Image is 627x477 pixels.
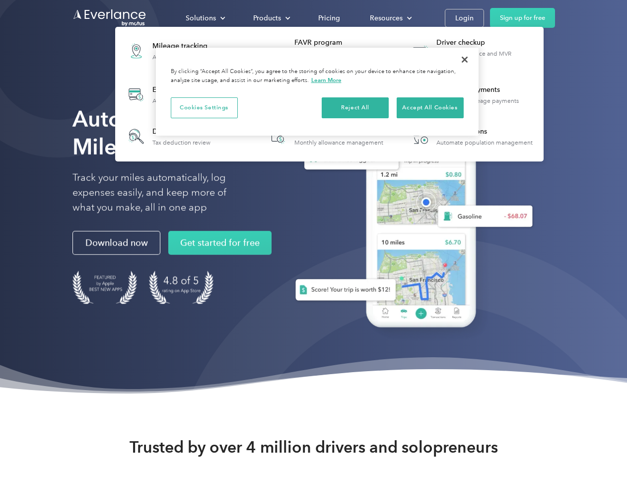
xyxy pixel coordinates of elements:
[176,9,233,27] div: Solutions
[454,49,476,71] button: Close
[370,12,403,24] div: Resources
[152,41,217,51] div: Mileage tracking
[120,77,229,113] a: Expense trackingAutomatic transaction logs
[152,127,210,137] div: Deduction finder
[152,97,224,104] div: Automatic transaction logs
[168,231,272,255] a: Get started for free
[156,48,479,136] div: Cookie banner
[120,33,222,69] a: Mileage trackingAutomatic mileage logs
[72,8,147,27] a: Go to homepage
[186,12,216,24] div: Solutions
[149,271,213,304] img: 4.9 out of 5 stars on the app store
[171,97,238,118] button: Cookies Settings
[156,48,479,136] div: Privacy
[130,437,498,457] strong: Trusted by over 4 million drivers and solopreneurs
[115,27,544,161] nav: Products
[72,170,250,215] p: Track your miles automatically, log expenses easily, and keep more of what you make, all in one app
[262,120,388,153] a: Accountable planMonthly allowance management
[311,77,342,83] a: More information about your privacy, opens in a new tab
[262,33,397,69] a: FAVR programFixed & Variable Rate reimbursement design & management
[322,97,389,118] button: Reject All
[279,94,541,342] img: Everlance, mileage tracker app, expense tracking app
[120,120,215,153] a: Deduction finderTax deduction review
[490,8,555,28] a: Sign up for free
[253,12,281,24] div: Products
[318,12,340,24] div: Pricing
[294,139,383,146] div: Monthly allowance management
[152,54,217,61] div: Automatic mileage logs
[171,68,464,85] div: By clicking “Accept All Cookies”, you agree to the storing of cookies on your device to enhance s...
[294,38,396,48] div: FAVR program
[404,33,539,69] a: Driver checkupLicense, insurance and MVR verification
[436,38,538,48] div: Driver checkup
[436,139,533,146] div: Automate population management
[243,9,298,27] div: Products
[360,9,420,27] div: Resources
[445,9,484,27] a: Login
[152,85,224,95] div: Expense tracking
[308,9,350,27] a: Pricing
[455,12,474,24] div: Login
[404,120,538,153] a: HR IntegrationsAutomate population management
[397,97,464,118] button: Accept All Cookies
[72,271,137,304] img: Badge for Featured by Apple Best New Apps
[72,231,160,255] a: Download now
[436,50,538,64] div: License, insurance and MVR verification
[152,139,210,146] div: Tax deduction review
[436,127,533,137] div: HR Integrations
